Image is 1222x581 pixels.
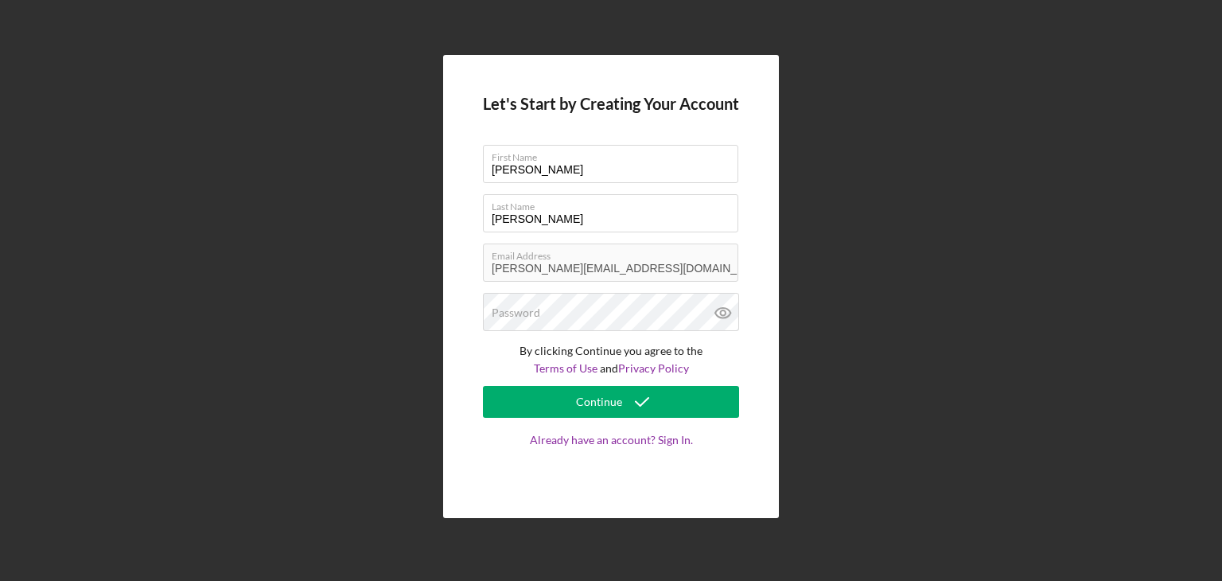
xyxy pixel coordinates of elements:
[492,244,738,262] label: Email Address
[618,361,689,375] a: Privacy Policy
[483,386,739,418] button: Continue
[483,434,739,478] a: Already have an account? Sign In.
[576,386,622,418] div: Continue
[492,146,738,163] label: First Name
[483,95,739,113] h4: Let's Start by Creating Your Account
[534,361,597,375] a: Terms of Use
[483,342,739,378] p: By clicking Continue you agree to the and
[492,195,738,213] label: Last Name
[492,306,540,319] label: Password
